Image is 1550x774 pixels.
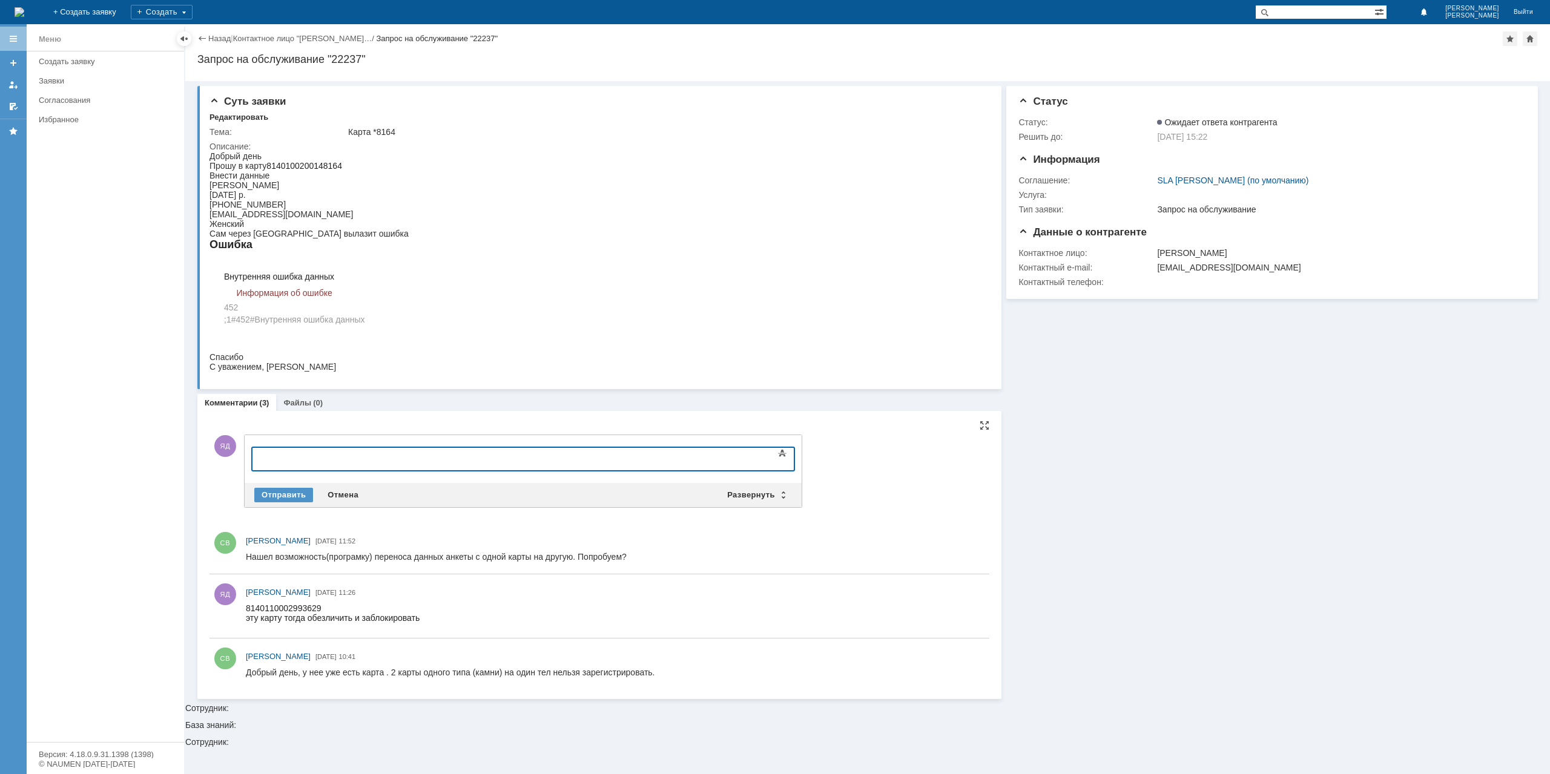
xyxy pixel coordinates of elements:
[376,34,498,43] div: Запрос на обслуживание "22237"
[1503,31,1517,46] div: Добавить в избранное
[1018,277,1155,287] div: Контактный телефон:
[214,435,236,457] span: ЯД
[1018,96,1067,107] span: Статус
[315,537,337,545] span: [DATE]
[15,137,123,146] a: Информация об ошибке
[1157,117,1277,127] span: Ожидает ответа контрагента
[339,653,356,660] span: 10:41
[208,34,231,43] a: Назад
[1018,190,1155,200] div: Услуга:
[209,127,346,137] div: Тема:
[1018,154,1100,165] span: Информация
[209,113,268,122] div: Редактировать
[260,398,269,407] div: (3)
[4,97,23,116] a: Мои согласования
[313,398,323,407] div: (0)
[34,91,182,110] a: Согласования
[246,651,311,663] a: [PERSON_NAME]
[1157,263,1518,272] div: [EMAIL_ADDRESS][DOMAIN_NAME]
[1018,205,1155,214] div: Тип заявки:
[1157,175,1308,185] a: SLA [PERSON_NAME] (по умолчанию)
[39,96,177,105] div: Согласования
[1374,5,1387,17] span: Расширенный поиск
[1157,132,1207,142] span: [DATE] 15:22
[185,738,1550,746] div: Сотрудник:
[339,589,356,596] span: 11:26
[39,76,177,85] div: Заявки
[185,81,1550,712] div: Сотрудник:
[1157,205,1518,214] div: Запрос на обслуживание
[1018,175,1155,185] div: Соглашение:
[1018,117,1155,127] div: Статус:
[15,151,420,174] div: 452 ;1#452#Внутренняя ошибка данных​
[980,421,989,430] div: На всю страницу
[57,10,133,19] span: 8140100200148164
[246,535,311,547] a: [PERSON_NAME]
[39,115,163,124] div: Избранное
[4,75,23,94] a: Мои заявки
[177,31,191,46] div: Скрыть меню
[4,53,23,73] a: Создать заявку
[34,52,182,71] a: Создать заявку
[34,71,182,90] a: Заявки
[1018,248,1155,258] div: Контактное лицо:
[39,750,172,758] div: Версия: 4.18.0.9.31.1398 (1398)
[15,7,24,17] img: logo
[1018,132,1155,142] div: Решить до:
[185,721,1550,729] div: База знаний:
[233,34,377,43] div: /
[1157,248,1518,258] div: [PERSON_NAME]
[1018,263,1155,272] div: Контактный e-mail:
[197,53,1538,65] div: Запрос на обслуживание "22237"
[246,536,311,545] span: [PERSON_NAME]
[233,34,372,43] a: Контактное лицо "[PERSON_NAME]…
[1018,226,1147,238] span: Данные о контрагенте
[1445,5,1499,12] span: [PERSON_NAME]
[205,398,258,407] a: Комментарии
[39,32,61,47] div: Меню
[131,5,193,19] div: Создать
[246,652,311,661] span: [PERSON_NAME]
[315,589,337,596] span: [DATE]
[283,398,311,407] a: Файлы
[348,127,981,137] div: Карта *8164
[246,588,311,597] span: [PERSON_NAME]
[15,119,425,131] div: Внутренняя ошибка данных
[339,537,356,545] span: 11:52
[39,760,172,768] div: © NAUMEN [DATE]-[DATE]
[15,7,24,17] a: Перейти на домашнюю страницу
[209,96,286,107] span: Суть заявки
[231,33,232,42] div: |
[1523,31,1537,46] div: Сделать домашней страницей
[315,653,337,660] span: [DATE]
[39,57,177,66] div: Создать заявку
[1445,12,1499,19] span: [PERSON_NAME]
[246,586,311,599] a: [PERSON_NAME]
[209,142,984,151] div: Описание:
[775,446,790,461] span: Показать панель инструментов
